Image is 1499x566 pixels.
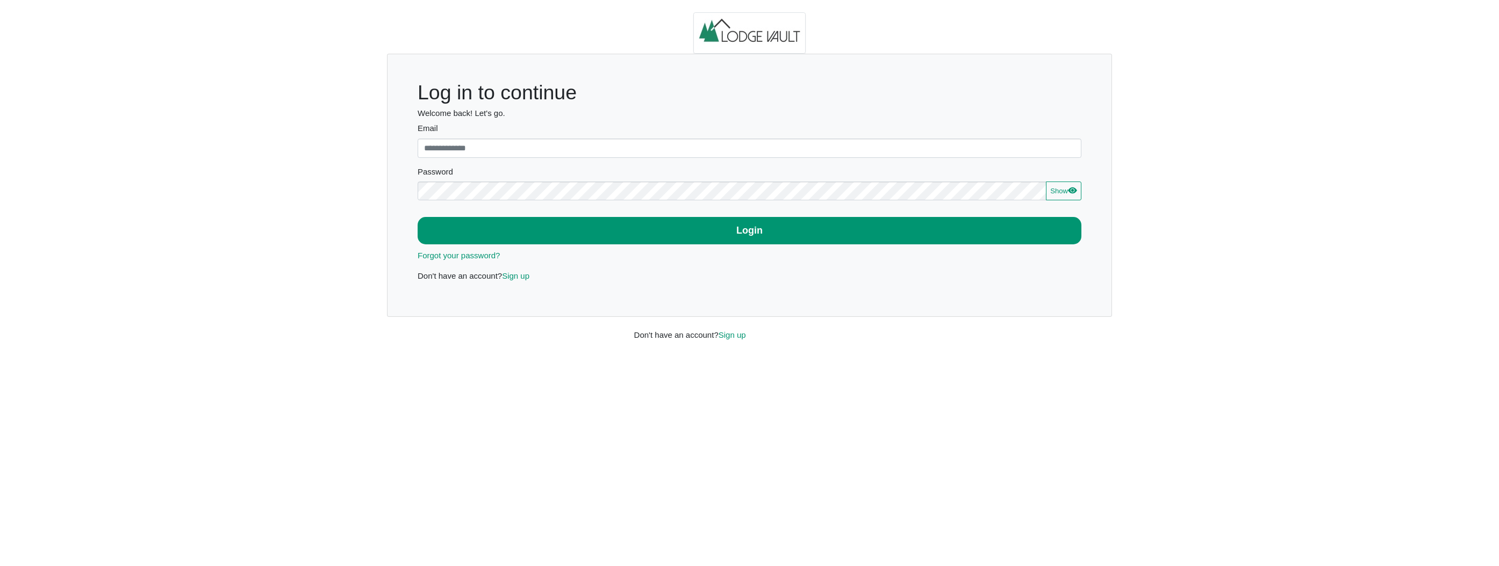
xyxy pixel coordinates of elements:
a: Sign up [719,330,746,339]
button: Login [418,217,1081,244]
img: logo.2b93711c.jpg [693,12,806,54]
h6: Welcome back! Let's go. [418,108,1081,118]
h1: Log in to continue [418,81,1081,105]
svg: eye fill [1068,186,1077,194]
a: Sign up [502,271,529,280]
label: Email [418,122,1081,135]
p: Don't have an account? [418,270,1081,282]
b: Login [736,225,763,236]
legend: Password [418,166,1081,182]
button: Showeye fill [1046,182,1081,201]
div: Don't have an account? [626,317,873,341]
a: Forgot your password? [418,251,500,260]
